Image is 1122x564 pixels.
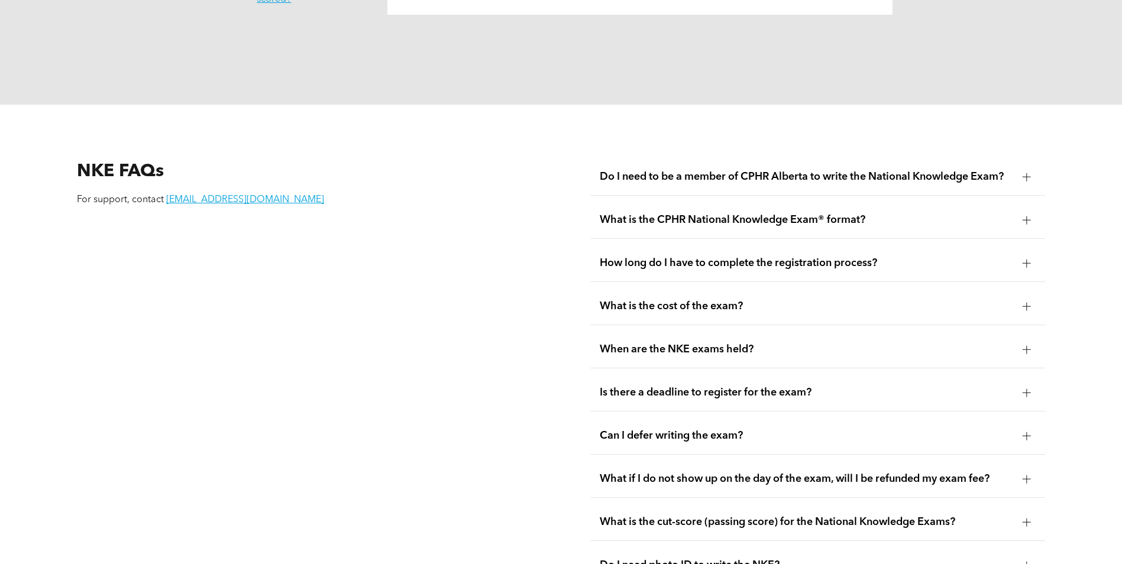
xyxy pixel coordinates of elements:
[600,429,1013,442] span: Can I defer writing the exam?
[600,343,1013,356] span: When are the NKE exams held?
[600,516,1013,529] span: What is the cut-score (passing score) for the National Knowledge Exams?
[77,163,164,180] span: NKE FAQs
[166,195,324,205] a: [EMAIL_ADDRESS][DOMAIN_NAME]
[600,213,1013,226] span: What is the CPHR National Knowledge Exam® format?
[600,386,1013,399] span: Is there a deadline to register for the exam?
[77,195,164,205] span: For support, contact
[600,257,1013,270] span: How long do I have to complete the registration process?
[600,300,1013,313] span: What is the cost of the exam?
[600,472,1013,485] span: What if I do not show up on the day of the exam, will I be refunded my exam fee?
[600,170,1013,183] span: Do I need to be a member of CPHR Alberta to write the National Knowledge Exam?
